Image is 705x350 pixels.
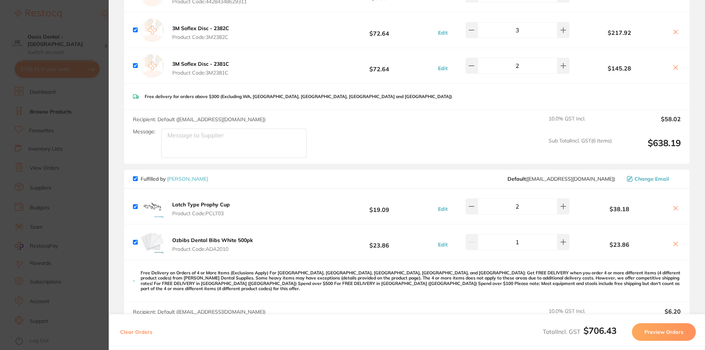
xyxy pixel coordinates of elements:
output: $6.20 [618,308,681,324]
output: $638.19 [618,138,681,158]
span: save@adamdental.com.au [507,176,615,182]
b: $72.64 [325,23,434,37]
b: $145.28 [571,65,668,72]
button: Edit [436,241,450,248]
b: $19.09 [325,200,434,213]
span: Total Incl. GST [543,328,617,335]
p: Free Delivery on Orders of 4 or More Items (Exclusions Apply) For [GEOGRAPHIC_DATA], [GEOGRAPHIC_... [141,270,681,292]
span: Recipient: Default ( [EMAIL_ADDRESS][DOMAIN_NAME] ) [133,308,265,315]
button: 3M Soflex Disc - 2381C Product Code:3M2381C [170,61,231,76]
b: $217.92 [571,29,668,36]
b: 3M Soflex Disc - 2381C [172,61,229,67]
span: 10.0 % GST Incl. [549,116,612,132]
b: $23.86 [325,235,434,249]
span: Product Code: ADA2010 [172,246,253,252]
label: Message: [133,129,155,135]
button: Ozbibs Dental Bibs White 500pk Product Code:ADA2010 [170,237,255,252]
button: Change Email [625,176,681,182]
img: cTIyejNseg [141,195,164,218]
b: $23.86 [571,241,668,248]
p: Fulfilled by [141,176,208,182]
span: Product Code: 3M2381C [172,70,229,76]
span: Recipient: Default ( [EMAIL_ADDRESS][DOMAIN_NAME] ) [133,116,265,123]
b: $72.64 [325,59,434,72]
button: Latch Type Prophy Cup Product Code:PCLT03 [170,201,232,217]
b: $38.18 [571,206,668,212]
span: Product Code: PCLT03 [172,210,230,216]
b: 3M Soflex Disc - 2382C [172,25,229,32]
button: Clear Orders [118,323,155,341]
button: Edit [436,29,450,36]
img: empty.jpg [141,18,164,42]
span: Sub Total Incl. GST ( 6 Items) [549,138,612,158]
button: 3M Soflex Disc - 2382C Product Code:3M2382C [170,25,231,40]
button: Edit [436,206,450,212]
output: $58.02 [618,116,681,132]
b: $706.43 [583,325,617,336]
span: Product Code: 3M2382C [172,34,229,40]
b: Default [507,176,526,182]
img: empty.jpg [141,54,164,77]
b: Latch Type Prophy Cup [172,201,230,208]
span: 10.0 % GST Incl. [549,308,612,324]
button: Edit [436,65,450,72]
p: Free delivery for orders above $300 (Excluding WA, [GEOGRAPHIC_DATA], [GEOGRAPHIC_DATA], [GEOGRAP... [145,94,452,99]
span: Change Email [634,176,669,182]
a: [PERSON_NAME] [167,176,208,182]
b: Ozbibs Dental Bibs White 500pk [172,237,253,243]
button: Preview Orders [632,323,696,341]
img: MXhxb2gzYw [141,230,164,254]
